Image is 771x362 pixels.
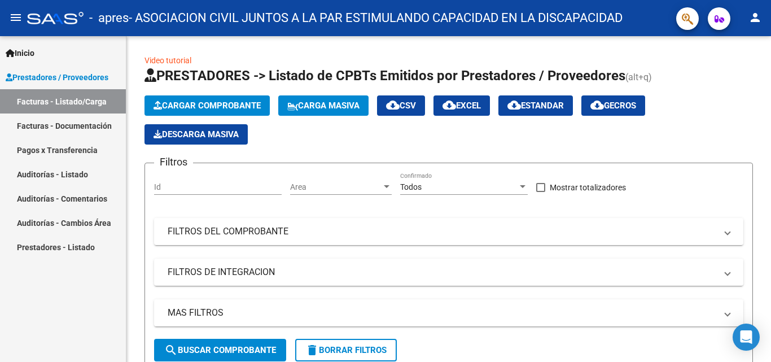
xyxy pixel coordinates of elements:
span: CSV [386,101,416,111]
span: PRESTADORES -> Listado de CPBTs Emitidos por Prestadores / Proveedores [144,68,625,84]
button: Buscar Comprobante [154,339,286,361]
span: (alt+q) [625,72,652,82]
button: Carga Masiva [278,95,369,116]
mat-icon: person [748,11,762,24]
span: EXCEL [443,101,481,111]
span: Descarga Masiva [154,129,239,139]
mat-icon: cloud_download [590,98,604,112]
mat-panel-title: FILTROS DEL COMPROBANTE [168,225,716,238]
button: EXCEL [433,95,490,116]
button: CSV [377,95,425,116]
button: Descarga Masiva [144,124,248,145]
mat-icon: delete [305,343,319,357]
span: - ASOCIACION CIVIL JUNTOS A LA PAR ESTIMULANDO CAPACIDAD EN LA DISCAPACIDAD [129,6,623,30]
button: Estandar [498,95,573,116]
mat-icon: cloud_download [507,98,521,112]
span: - apres [89,6,129,30]
span: Mostrar totalizadores [550,181,626,194]
mat-icon: cloud_download [386,98,400,112]
mat-expansion-panel-header: FILTROS DE INTEGRACION [154,259,743,286]
h3: Filtros [154,154,193,170]
mat-expansion-panel-header: MAS FILTROS [154,299,743,326]
span: Buscar Comprobante [164,345,276,355]
button: Cargar Comprobante [144,95,270,116]
span: Borrar Filtros [305,345,387,355]
span: Area [290,182,382,192]
mat-panel-title: FILTROS DE INTEGRACION [168,266,716,278]
mat-icon: search [164,343,178,357]
a: Video tutorial [144,56,191,65]
button: Borrar Filtros [295,339,397,361]
span: Cargar Comprobante [154,101,261,111]
span: Carga Masiva [287,101,360,111]
span: Estandar [507,101,564,111]
mat-icon: cloud_download [443,98,456,112]
mat-expansion-panel-header: FILTROS DEL COMPROBANTE [154,218,743,245]
app-download-masive: Descarga masiva de comprobantes (adjuntos) [144,124,248,145]
span: Inicio [6,47,34,59]
div: Open Intercom Messenger [733,324,760,351]
span: Todos [400,182,422,191]
span: Prestadores / Proveedores [6,71,108,84]
mat-icon: menu [9,11,23,24]
span: Gecros [590,101,636,111]
mat-panel-title: MAS FILTROS [168,307,716,319]
button: Gecros [581,95,645,116]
